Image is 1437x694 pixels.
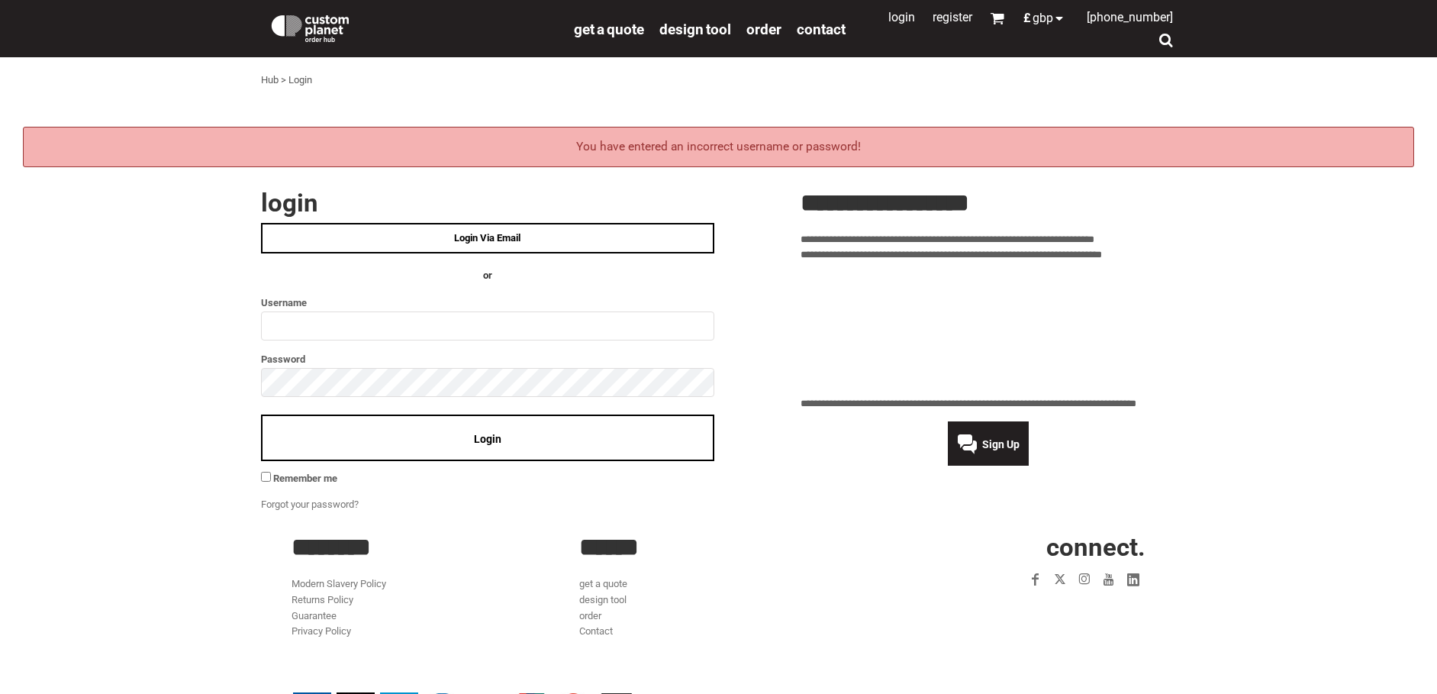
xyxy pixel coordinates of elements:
a: get a quote [574,20,644,37]
h4: OR [261,268,714,284]
span: Contact [797,21,846,38]
a: order [579,610,601,621]
a: Returns Policy [292,594,353,605]
label: Username [261,294,714,311]
span: order [746,21,781,38]
input: Remember me [261,472,271,482]
h2: CONNECT. [867,534,1145,560]
span: [PHONE_NUMBER] [1087,10,1173,24]
span: Login [474,433,501,445]
a: design tool [579,594,627,605]
span: GBP [1033,12,1053,24]
a: Custom Planet [261,4,566,50]
iframe: Customer reviews powered by Trustpilot [801,273,1177,387]
span: get a quote [574,21,644,38]
a: Contact [579,625,613,637]
a: get a quote [579,578,627,589]
a: Guarantee [292,610,337,621]
div: > [281,73,286,89]
span: Remember me [273,473,337,484]
span: design tool [659,21,731,38]
a: Modern Slavery Policy [292,578,386,589]
iframe: Customer reviews powered by Trustpilot [935,601,1145,619]
a: Login [888,10,915,24]
div: You have entered an incorrect username or password! [23,127,1414,167]
div: Login [288,73,312,89]
span: £ [1023,12,1033,24]
a: Register [933,10,972,24]
a: order [746,20,781,37]
a: Login Via Email [261,223,714,253]
a: design tool [659,20,731,37]
h2: Login [261,190,714,215]
span: Sign Up [982,438,1020,450]
img: Custom Planet [269,11,352,42]
a: Privacy Policy [292,625,351,637]
a: Contact [797,20,846,37]
label: Password [261,350,714,368]
a: Hub [261,74,279,86]
a: Forgot your password? [261,499,359,510]
span: Login Via Email [454,232,520,244]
